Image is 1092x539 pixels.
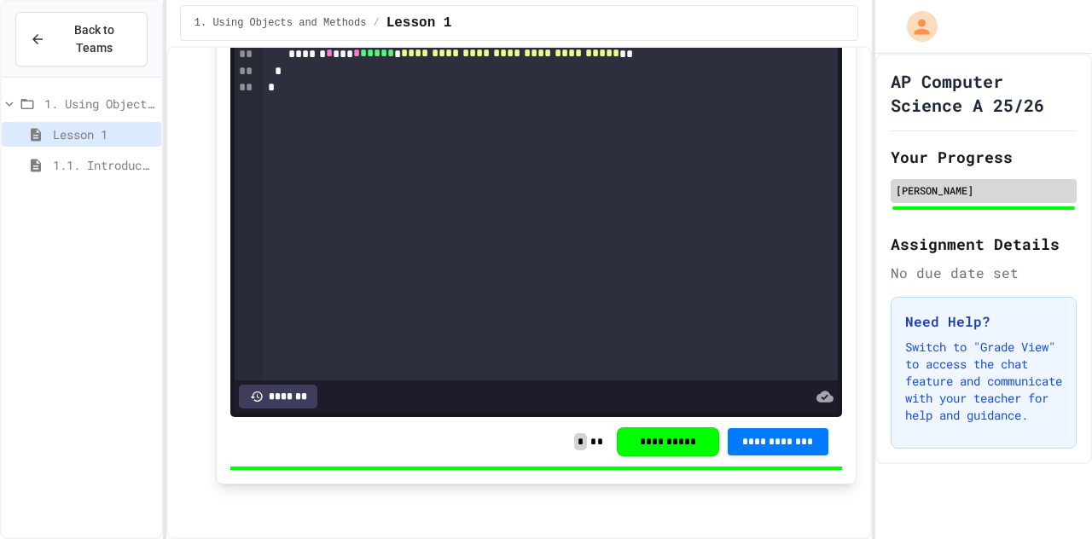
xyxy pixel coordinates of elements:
span: 1.1. Introduction to Algorithms, Programming, and Compilers [53,156,154,174]
h2: Assignment Details [891,232,1077,256]
div: No due date set [891,263,1077,283]
h2: Your Progress [891,145,1077,169]
div: My Account [889,7,942,46]
span: / [373,16,379,30]
span: Lesson 1 [53,125,154,143]
p: Switch to "Grade View" to access the chat feature and communicate with your teacher for help and ... [905,339,1062,424]
span: Back to Teams [55,21,133,57]
h3: Need Help? [905,311,1062,332]
button: Back to Teams [15,12,148,67]
div: [PERSON_NAME] [896,183,1072,198]
span: 1. Using Objects and Methods [44,95,154,113]
span: 1. Using Objects and Methods [195,16,367,30]
span: Lesson 1 [386,13,452,33]
h1: AP Computer Science A 25/26 [891,69,1077,117]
